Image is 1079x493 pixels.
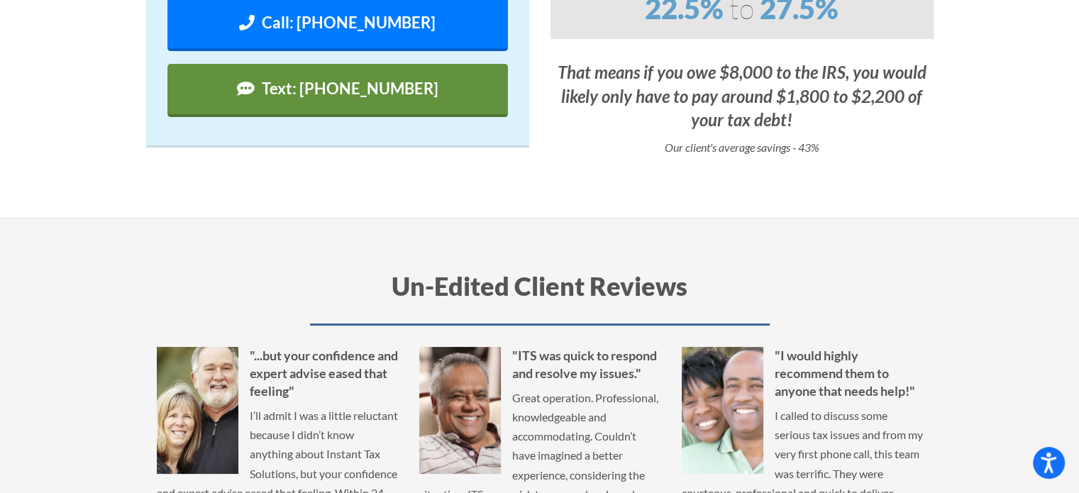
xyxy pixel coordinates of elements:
img: Stephen N. [419,347,501,474]
h4: That means if you owe $8,000 to the IRS, you would likely only have to pay around $1,800 to $2,20... [550,60,934,132]
h3: Un-Edited Client Reviews [157,268,923,325]
h5: "ITS was quick to respond and resolve my issues." [419,347,660,382]
img: Kelly & Howard T. [682,347,763,474]
img: Debbie and Dennis S. [157,347,238,474]
h5: "I would highly recommend them to anyone that needs help!" [682,347,923,401]
i: Our client's average savings - 43% [665,140,819,154]
a: Text: [PHONE_NUMBER] [167,64,508,117]
h5: "...but your confidence and expert advise eased that feeling" [157,347,398,401]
